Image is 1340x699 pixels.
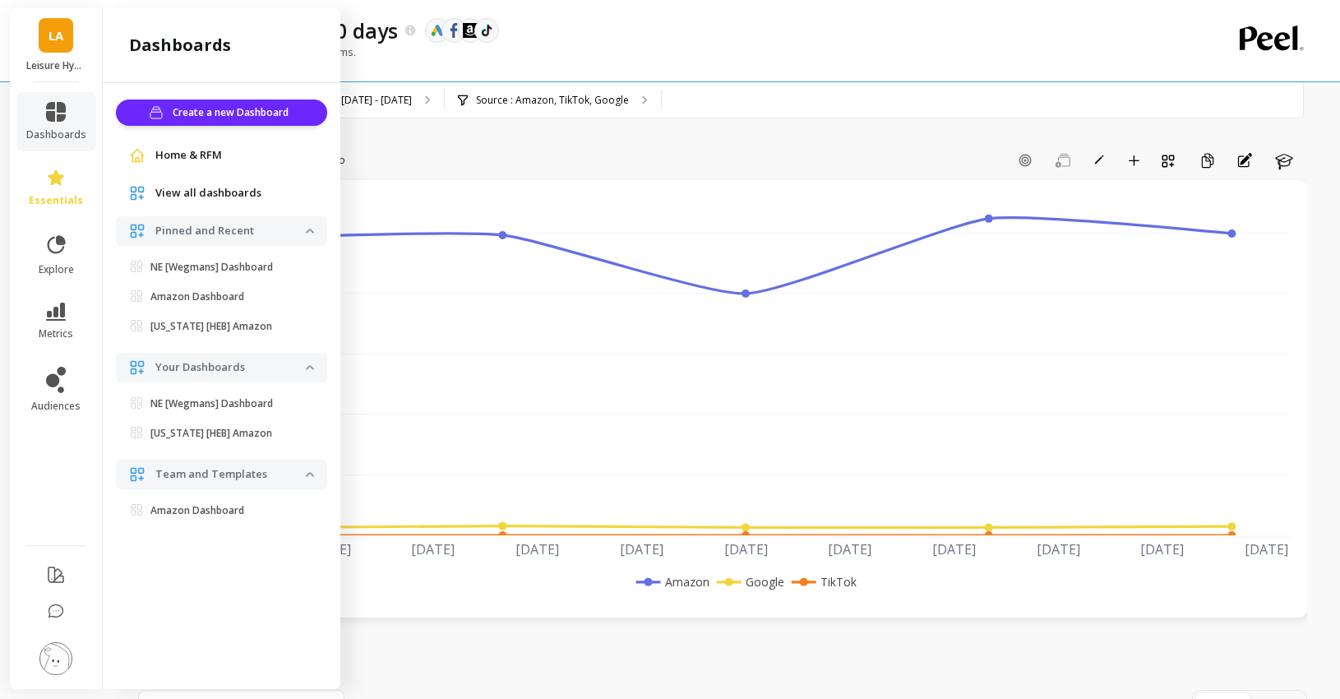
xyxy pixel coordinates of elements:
[49,26,63,45] span: LA
[129,147,146,164] img: navigation item icon
[306,472,314,477] img: down caret icon
[129,34,231,57] h2: dashboards
[150,427,272,440] p: [US_STATE] [HEB] Amazon
[155,223,306,239] p: Pinned and Recent
[150,320,272,333] p: [US_STATE] [HEB] Amazon
[150,397,273,410] p: NE [Wegmans] Dashboard
[446,23,461,38] img: api.fb.svg
[150,290,244,303] p: Amazon Dashboard
[306,365,314,370] img: down caret icon
[39,263,74,276] span: explore
[116,100,327,126] button: Create a new Dashboard
[306,229,314,234] img: down caret icon
[26,59,86,72] p: Leisure Hydration - Amazon
[479,23,494,38] img: api.tiktok.svg
[155,185,261,201] span: View all dashboards
[129,466,146,483] img: navigation item icon
[463,23,478,38] img: api.amazonads.svg
[476,94,629,107] p: Source : Amazon, TikTok, Google
[39,642,72,675] img: profile picture
[173,104,293,121] span: Create a new Dashboard
[39,327,73,340] span: metrics
[138,642,1307,680] nav: Tabs
[155,147,222,164] span: Home & RFM
[129,359,146,376] img: navigation item icon
[430,23,445,38] img: api.google.svg
[150,504,244,517] p: Amazon Dashboard
[26,128,86,141] span: dashboards
[29,194,83,207] span: essentials
[155,359,306,376] p: Your Dashboards
[31,400,81,413] span: audiences
[155,466,306,483] p: Team and Templates
[129,223,146,239] img: navigation item icon
[129,185,146,201] img: navigation item icon
[150,261,273,274] p: NE [Wegmans] Dashboard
